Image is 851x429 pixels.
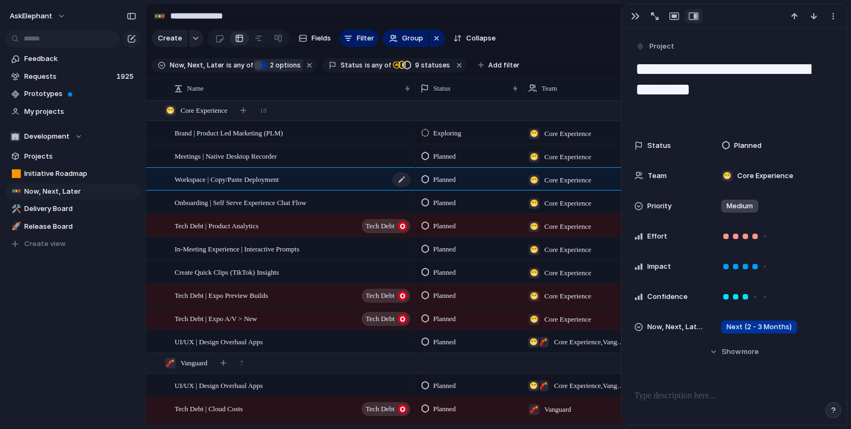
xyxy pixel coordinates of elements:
span: Planned [433,198,456,208]
span: Prototypes [24,88,136,99]
span: Vanguard [544,404,571,415]
span: Core Experience [544,244,591,255]
span: Group [402,33,423,44]
a: My projects [5,104,140,120]
span: any of [370,60,391,70]
span: Exploring [433,128,461,139]
span: Delivery Board [24,203,136,214]
span: options [267,60,301,70]
button: Tech Debt [362,402,410,416]
button: 🚀 [10,221,20,232]
span: Core Experience [544,268,591,278]
div: 🚥 [11,185,19,198]
span: Status [433,83,451,94]
span: Create [158,33,182,44]
div: 😁 [529,268,539,278]
div: 😁 [529,291,539,302]
button: Group [383,30,428,47]
div: 🛠️ [11,203,19,215]
span: Now, Next, Later [647,322,703,332]
span: is [226,60,232,70]
span: statuses [412,60,450,70]
span: Core Experience [544,152,591,162]
span: Projects [24,151,136,162]
button: 🚥 [10,186,20,197]
span: Planned [433,174,456,185]
span: Core Experience , Vanguard [554,380,626,391]
div: 😁 [529,244,539,255]
span: Create view [24,239,66,249]
span: Add filter [488,60,520,70]
span: Impact [647,261,671,272]
span: Core Experience [737,171,793,181]
div: 😁 [529,175,539,186]
a: Projects [5,148,140,165]
a: 🚀Release Board [5,219,140,235]
span: Status [341,60,363,70]
span: Development [24,131,70,142]
button: AskElephant [5,8,71,25]
span: Collapse [466,33,496,44]
div: 🚥 [154,9,165,23]
div: 😁 [165,105,176,116]
span: Create Quick Clips (TikTok) Insights [175,265,279,278]
span: Core Experience [544,198,591,209]
span: Core Experience [181,105,227,116]
button: 9 statuses [392,59,452,71]
span: Name [187,83,204,94]
a: Feedback [5,51,140,67]
span: Tech Debt | Expo A/V > New [175,312,257,324]
button: Tech Debt [362,312,410,326]
span: Release Board [24,221,136,232]
button: 2 options [254,59,303,71]
span: Tech Debt [365,288,395,303]
span: 18 [260,105,267,116]
span: Workspace | Copy/Paste Deployment [175,173,279,185]
span: Initiative Roadmap [24,168,136,179]
button: isany of [224,59,255,71]
span: Planned [433,337,456,348]
span: AskElephant [10,11,52,22]
div: 😁 [529,198,539,209]
span: Tech Debt | Cloud Costs [175,402,243,414]
span: Core Experience [544,291,591,302]
span: Planned [433,244,456,255]
button: Create [151,30,188,47]
span: Planned [433,290,456,301]
span: UI/UX | Design Overhaul Apps [175,335,263,348]
div: 🟧 [11,168,19,180]
span: Tech Debt | Product Analytics [175,219,259,231]
button: Tech Debt [362,289,410,303]
div: 😁 [528,337,539,348]
span: more [742,346,759,357]
div: 😁 [722,171,732,181]
button: Project [633,39,677,55]
a: 🛠️Delivery Board [5,201,140,217]
div: 🚀 [11,220,19,233]
span: Tech Debt [365,219,395,234]
a: 🟧Initiative Roadmap [5,166,140,182]
div: 🧨 [538,380,549,391]
span: Filter [357,33,374,44]
div: 😁 [528,380,539,391]
span: Project [649,41,674,52]
div: 😁 [529,128,539,139]
a: 🚥Now, Next, Later [5,183,140,200]
button: 🟧 [10,168,20,179]
span: 1925 [116,71,136,82]
button: Add filter [472,58,526,73]
span: Tech Debt | Expo Preview Builds [175,289,268,301]
span: Effort [647,231,667,242]
button: 🏢Development [5,128,140,145]
div: 🧨 [538,337,549,348]
span: Confidence [647,291,688,302]
span: Core Experience [544,175,591,186]
div: 😁 [529,152,539,162]
span: Core Experience [544,221,591,232]
span: Core Experience [544,314,591,325]
span: Core Experience , Vanguard [554,337,626,348]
